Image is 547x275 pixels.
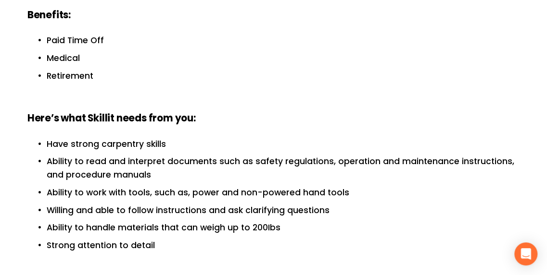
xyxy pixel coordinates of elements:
div: Open Intercom Messenger [514,242,537,265]
strong: Benefits: [27,8,71,24]
p: Ability to read and interpret documents such as safety regulations, operation and maintenance ins... [47,155,520,182]
p: Medical [47,52,520,65]
p: Willing and able to follow instructions and ask clarifying questions [47,204,520,217]
strong: Here’s what Skillit needs from you: [27,111,196,127]
p: Retirement [47,70,520,83]
p: Have strong carpentry skills [47,138,520,151]
p: Ability to work with tools, such as, power and non-powered hand tools [47,186,520,200]
p: Strong attention to detail [47,239,520,252]
p: Paid Time Off [47,34,520,48]
p: Ability to handle materials that can weigh up to 200Ibs [47,221,520,235]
